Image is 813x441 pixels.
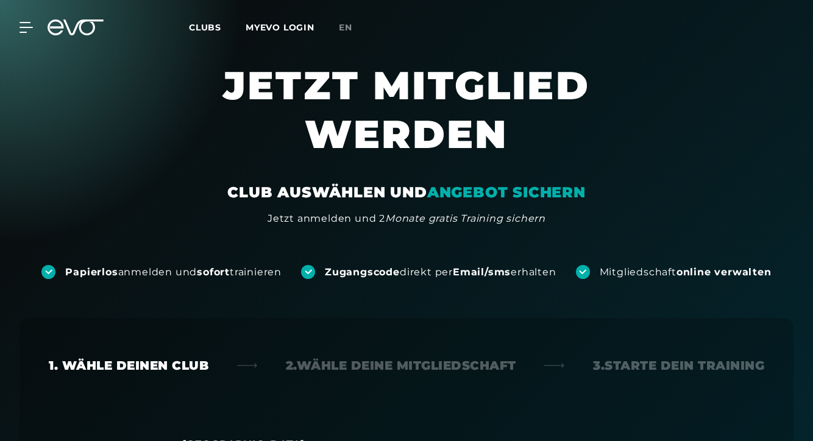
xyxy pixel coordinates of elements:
em: ANGEBOT SICHERN [427,183,586,201]
div: Jetzt anmelden und 2 [268,211,545,226]
div: 3. Starte dein Training [593,357,764,374]
em: Monate gratis Training sichern [385,213,545,224]
strong: sofort [197,266,230,278]
strong: Papierlos [65,266,118,278]
strong: Zugangscode [325,266,400,278]
div: 2. Wähle deine Mitgliedschaft [286,357,516,374]
a: MYEVO LOGIN [246,22,314,33]
a: en [339,21,367,35]
span: Clubs [189,22,221,33]
strong: Email/sms [453,266,511,278]
span: en [339,22,352,33]
div: anmelden und trainieren [65,266,282,279]
div: 1. Wähle deinen Club [49,357,208,374]
div: CLUB AUSWÄHLEN UND [227,183,585,202]
h1: JETZT MITGLIED WERDEN [126,61,687,183]
strong: online verwalten [676,266,772,278]
div: direkt per erhalten [325,266,556,279]
div: Mitgliedschaft [600,266,772,279]
a: Clubs [189,21,246,33]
